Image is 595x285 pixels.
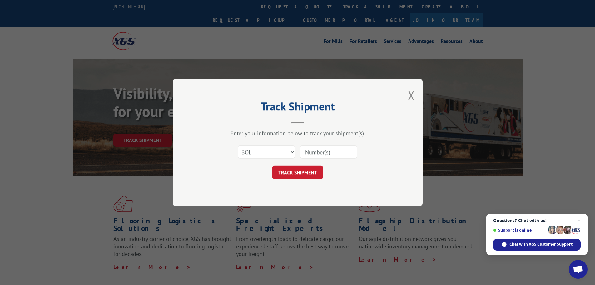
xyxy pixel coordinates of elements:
input: Number(s) [300,145,357,159]
button: Close modal [408,87,415,104]
span: Support is online [493,228,546,232]
h2: Track Shipment [204,102,391,114]
button: TRACK SHIPMENT [272,166,323,179]
span: Close chat [575,217,583,224]
div: Enter your information below to track your shipment(s). [204,130,391,137]
span: Chat with XGS Customer Support [509,242,573,247]
span: Questions? Chat with us! [493,218,581,223]
div: Chat with XGS Customer Support [493,239,581,251]
div: Open chat [569,260,588,279]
